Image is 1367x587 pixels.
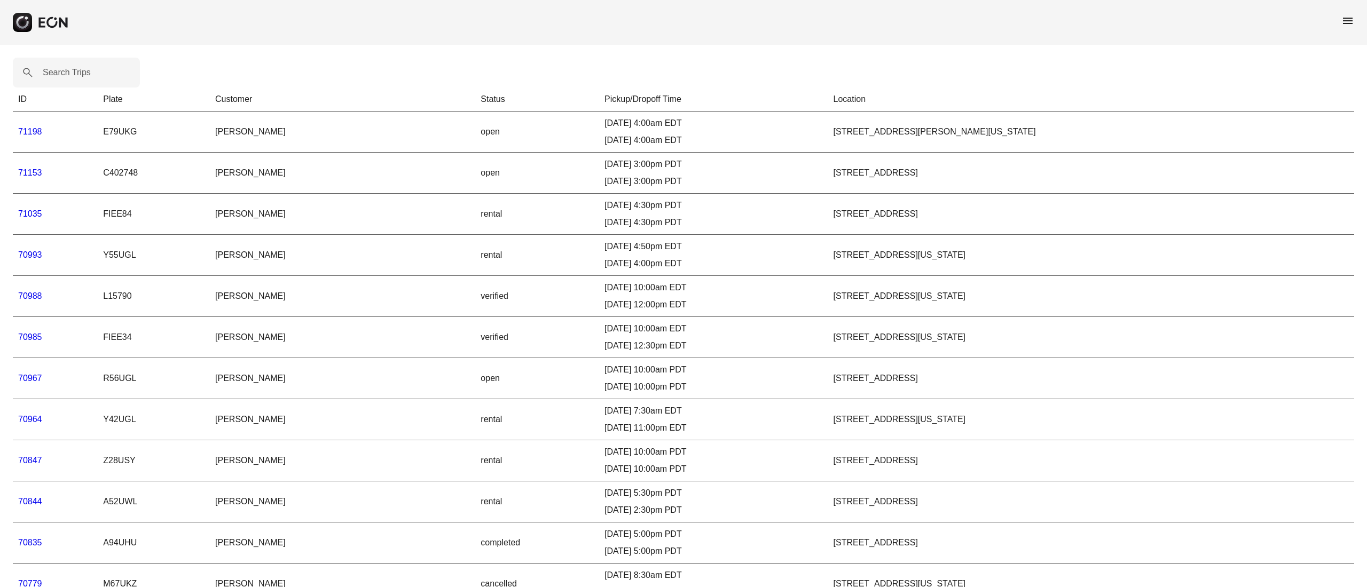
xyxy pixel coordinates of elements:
[475,481,599,522] td: rental
[475,522,599,564] td: completed
[604,322,823,335] div: [DATE] 10:00am EDT
[18,456,42,465] a: 70847
[475,317,599,358] td: verified
[210,522,475,564] td: [PERSON_NAME]
[828,194,1354,235] td: [STREET_ADDRESS]
[604,240,823,253] div: [DATE] 4:50pm EDT
[828,522,1354,564] td: [STREET_ADDRESS]
[828,276,1354,317] td: [STREET_ADDRESS][US_STATE]
[98,235,210,276] td: Y55UGL
[210,276,475,317] td: [PERSON_NAME]
[210,235,475,276] td: [PERSON_NAME]
[604,199,823,212] div: [DATE] 4:30pm PDT
[828,88,1354,112] th: Location
[828,153,1354,194] td: [STREET_ADDRESS]
[604,363,823,376] div: [DATE] 10:00am PDT
[604,117,823,130] div: [DATE] 4:00am EDT
[604,463,823,475] div: [DATE] 10:00am PDT
[18,415,42,424] a: 70964
[828,235,1354,276] td: [STREET_ADDRESS][US_STATE]
[828,358,1354,399] td: [STREET_ADDRESS]
[210,358,475,399] td: [PERSON_NAME]
[604,487,823,499] div: [DATE] 5:30pm PDT
[604,216,823,229] div: [DATE] 4:30pm PDT
[828,399,1354,440] td: [STREET_ADDRESS][US_STATE]
[604,175,823,188] div: [DATE] 3:00pm PDT
[599,88,828,112] th: Pickup/Dropoff Time
[18,291,42,300] a: 70988
[604,380,823,393] div: [DATE] 10:00pm PDT
[18,538,42,547] a: 70835
[210,317,475,358] td: [PERSON_NAME]
[475,440,599,481] td: rental
[604,281,823,294] div: [DATE] 10:00am EDT
[13,88,98,112] th: ID
[210,481,475,522] td: [PERSON_NAME]
[604,134,823,147] div: [DATE] 4:00am EDT
[210,194,475,235] td: [PERSON_NAME]
[604,446,823,458] div: [DATE] 10:00am PDT
[604,528,823,541] div: [DATE] 5:00pm PDT
[18,250,42,259] a: 70993
[210,112,475,153] td: [PERSON_NAME]
[475,276,599,317] td: verified
[210,153,475,194] td: [PERSON_NAME]
[475,194,599,235] td: rental
[604,569,823,582] div: [DATE] 8:30am EDT
[18,168,42,177] a: 71153
[18,374,42,383] a: 70967
[828,112,1354,153] td: [STREET_ADDRESS][PERSON_NAME][US_STATE]
[210,440,475,481] td: [PERSON_NAME]
[604,422,823,434] div: [DATE] 11:00pm EDT
[604,504,823,517] div: [DATE] 2:30pm PDT
[828,317,1354,358] td: [STREET_ADDRESS][US_STATE]
[210,399,475,440] td: [PERSON_NAME]
[98,276,210,317] td: L15790
[604,158,823,171] div: [DATE] 3:00pm PDT
[98,194,210,235] td: FIEE84
[98,481,210,522] td: A52UWL
[475,153,599,194] td: open
[18,127,42,136] a: 71198
[98,358,210,399] td: R56UGL
[43,66,91,79] label: Search Trips
[98,112,210,153] td: E79UKG
[475,399,599,440] td: rental
[1341,14,1354,27] span: menu
[475,358,599,399] td: open
[98,317,210,358] td: FIEE34
[18,332,42,342] a: 70985
[210,88,475,112] th: Customer
[828,481,1354,522] td: [STREET_ADDRESS]
[98,88,210,112] th: Plate
[604,339,823,352] div: [DATE] 12:30pm EDT
[98,522,210,564] td: A94UHU
[18,209,42,218] a: 71035
[98,440,210,481] td: Z28USY
[475,235,599,276] td: rental
[475,112,599,153] td: open
[98,153,210,194] td: C402748
[604,257,823,270] div: [DATE] 4:00pm EDT
[98,399,210,440] td: Y42UGL
[604,404,823,417] div: [DATE] 7:30am EDT
[828,440,1354,481] td: [STREET_ADDRESS]
[18,497,42,506] a: 70844
[604,545,823,558] div: [DATE] 5:00pm PDT
[604,298,823,311] div: [DATE] 12:00pm EDT
[475,88,599,112] th: Status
